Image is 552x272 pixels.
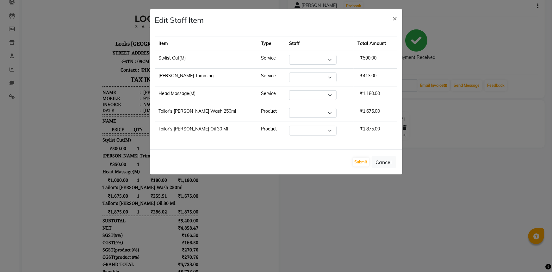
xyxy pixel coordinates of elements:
td: [PERSON_NAME] Trimming [155,69,257,86]
h4: Edit Staff Item [155,14,204,26]
div: GRAND TOTAL [74,260,106,266]
span: CGST [74,253,85,259]
span: 9% [87,239,93,244]
div: [DATE] [114,106,130,112]
button: Close [388,9,402,27]
span: : [111,94,112,100]
div: NET [74,224,83,230]
span: CGST [74,238,85,244]
span: ₹413.00 [146,160,170,166]
span: Head Massage(M) [74,168,111,174]
div: ( ) [74,238,95,244]
td: Stylist Cut(M) [155,51,257,69]
td: Product [257,104,285,122]
span: : [111,88,112,94]
span: 1 [105,176,115,182]
span: ₹1,875.00 [357,123,382,134]
td: Tailor's [PERSON_NAME] Wash 250ml [155,104,257,122]
span: × [393,13,397,23]
span: ₹63.00 [115,160,146,166]
span: ₹1,000.00 [74,176,105,182]
span: product [87,246,102,252]
span: TAX [115,125,146,131]
div: ( ) [74,246,111,252]
span: ₹180.00 [115,176,146,182]
div: NWC/2025-26/3126 [114,100,155,106]
span: 9% [103,253,109,259]
p: Contact : [PHONE_NUMBER] [74,65,170,73]
div: ₹270.76 [145,253,170,259]
span: ₹1,875.00 [146,208,170,214]
span: SGST [74,246,85,252]
span: Tailor's [PERSON_NAME] Wash 250ml [74,183,154,189]
img: file_1750567345576.jpg [98,5,146,37]
span: ₹590.00 [357,53,379,63]
span: 9% [87,231,93,237]
div: 919560922359 [114,94,145,100]
span: ₹286.02 [115,208,146,214]
h3: Looks [GEOGRAPHIC_DATA] [74,38,170,47]
span: ₹590.00 [146,144,170,150]
div: SUBTOTAL [74,217,97,223]
span: product [87,253,102,259]
div: ₹4,858.47 [145,224,170,230]
span: ₹1,675.00 [357,106,382,117]
span: : [111,106,112,112]
h3: TAX INVOICE [74,73,170,84]
div: ₹5,400.00 [145,217,170,223]
th: Type [257,36,285,51]
div: Date [74,106,112,112]
span: QTY [105,125,115,131]
td: Head Massage(M) [155,86,257,104]
span: ₹1,675.00 [146,192,170,198]
td: Product [257,122,285,140]
div: ₹166.50 [145,238,170,244]
span: PRICE [74,125,105,131]
span: ₹1,180.00 [357,88,382,99]
span: 1 [105,160,115,166]
span: 9% [103,246,109,252]
p: GSTN : 09CMNPC0975M1ZI [74,56,170,65]
td: Tailor’s [PERSON_NAME] Oil 30 Ml [155,122,257,140]
th: Item [155,36,257,51]
span: ₹500.00 [74,144,105,150]
td: Service [257,86,285,104]
div: ( ) [74,253,111,259]
button: Submit [353,158,369,167]
th: Staff [285,36,354,51]
span: SGST [74,231,85,237]
td: Service [257,51,285,69]
th: Total Amount [354,36,397,51]
p: [STREET_ADDRESS][PERSON_NAME] [74,47,170,56]
span: ₹1,875.00 [74,208,105,214]
span: ₹350.00 [74,160,105,166]
div: [PERSON_NAME] [114,88,151,94]
span: Stylist Cut(M) [74,136,102,142]
span: 1 [105,144,115,150]
span: ₹1,180.00 [146,176,170,182]
td: Service [257,69,285,86]
span: ₹255.51 [115,192,146,198]
span: ₹90.00 [115,144,146,150]
div: 1 [105,208,115,214]
div: ₹270.76 [145,246,170,252]
div: ₹166.50 [145,231,170,237]
div: 1 [105,192,115,198]
div: ( ) [74,231,94,237]
span: ₹413.00 [357,70,379,81]
span: ₹1,675.00 [74,192,105,198]
div: Mobile [74,94,112,100]
div: Name [74,88,112,94]
span: Tailor’s [PERSON_NAME] Oil 30 Ml [74,199,147,205]
span: TOTAL [146,125,170,131]
span: : [111,100,112,106]
button: Cancel [372,156,396,168]
div: ₹5,733.00 [145,260,170,266]
span: [PERSON_NAME] Trimming [74,152,133,158]
div: Invoice [74,100,112,106]
span: NAME [74,117,88,123]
